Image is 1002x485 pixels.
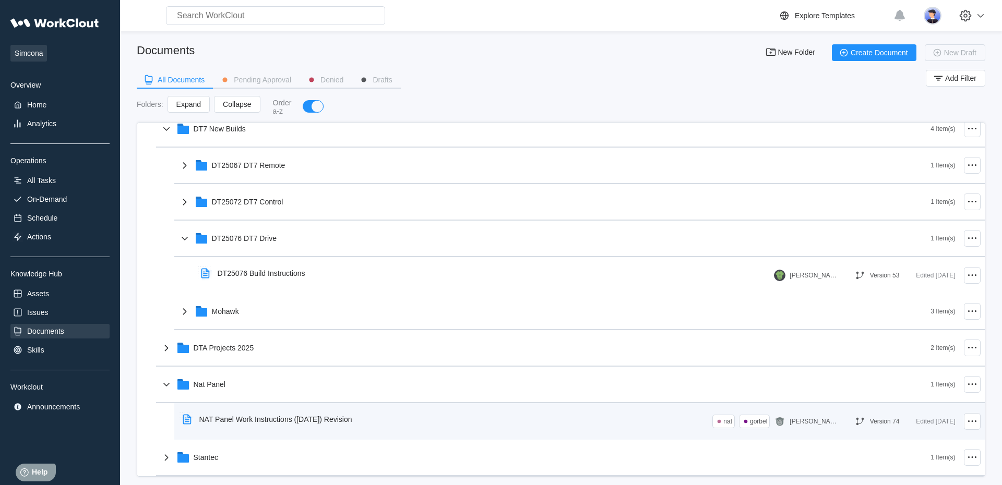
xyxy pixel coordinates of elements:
[194,344,254,352] div: DTA Projects 2025
[778,48,815,57] span: New Folder
[373,76,392,83] div: Drafts
[931,381,955,388] div: 1 Item(s)
[832,44,916,61] button: Create Document
[218,269,305,277] div: DT25076 Build Instructions
[945,75,976,82] span: Add Filter
[194,453,218,462] div: Stantec
[320,76,343,83] div: Denied
[300,72,352,88] button: Denied
[916,269,955,282] div: Edited [DATE]
[10,98,110,112] a: Home
[27,403,80,411] div: Announcements
[931,235,955,242] div: 1 Item(s)
[790,418,837,425] div: [PERSON_NAME]
[10,270,110,278] div: Knowledge Hub
[27,195,67,203] div: On-Demand
[27,327,64,335] div: Documents
[212,234,277,242] div: DT25076 DT7 Drive
[931,162,955,169] div: 1 Item(s)
[774,416,785,427] img: gorilla.png
[214,96,260,113] button: Collapse
[925,44,985,61] button: New Draft
[137,44,195,57] div: Documents
[870,272,900,279] div: Version 53
[931,125,955,132] div: 4 Item(s)
[273,99,293,115] div: Order a-z
[158,76,205,83] div: All Documents
[795,11,855,20] div: Explore Templates
[10,286,110,301] a: Assets
[27,214,57,222] div: Schedule
[778,9,888,22] a: Explore Templates
[137,72,213,88] button: All Documents
[10,45,47,62] span: Simcona
[166,6,385,25] input: Search WorkClout
[790,272,837,279] div: [PERSON_NAME]
[916,415,955,428] div: Edited [DATE]
[10,173,110,188] a: All Tasks
[212,161,285,169] div: DT25067 DT7 Remote
[10,116,110,131] a: Analytics
[10,81,110,89] div: Overview
[926,70,985,87] button: Add Filter
[10,399,110,414] a: Announcements
[27,233,51,241] div: Actions
[774,270,785,281] img: gator.png
[870,418,900,425] div: Version 74
[137,100,163,108] div: Folders :
[27,119,56,128] div: Analytics
[176,101,201,108] span: Expand
[223,101,251,108] span: Collapse
[27,308,48,317] div: Issues
[10,383,110,391] div: Workclout
[10,343,110,357] a: Skills
[199,415,352,423] div: NAT Panel Work Instructions ([DATE]) Revision
[27,101,46,109] div: Home
[723,418,732,425] div: nat
[168,96,210,113] button: Expand
[931,198,955,205] div: 1 Item(s)
[759,44,824,61] button: New Folder
[27,346,44,354] div: Skills
[212,198,283,206] div: DT25072 DT7 Control
[10,156,110,165] div: Operations
[27,176,56,185] div: All Tasks
[212,307,239,316] div: Mohawk
[10,211,110,225] a: Schedule
[851,49,908,56] span: Create Document
[194,125,246,133] div: DT7 New Builds
[931,454,955,461] div: 1 Item(s)
[944,49,976,56] span: New Draft
[213,72,300,88] button: Pending Approval
[924,7,941,25] img: user-5.png
[10,324,110,338] a: Documents
[931,308,955,315] div: 3 Item(s)
[27,289,49,298] div: Assets
[234,76,291,83] div: Pending Approval
[750,418,767,425] div: gorbel
[352,72,400,88] button: Drafts
[10,229,110,244] a: Actions
[194,380,225,389] div: Nat Panel
[931,344,955,351] div: 2 Item(s)
[10,192,110,207] a: On-Demand
[10,305,110,320] a: Issues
